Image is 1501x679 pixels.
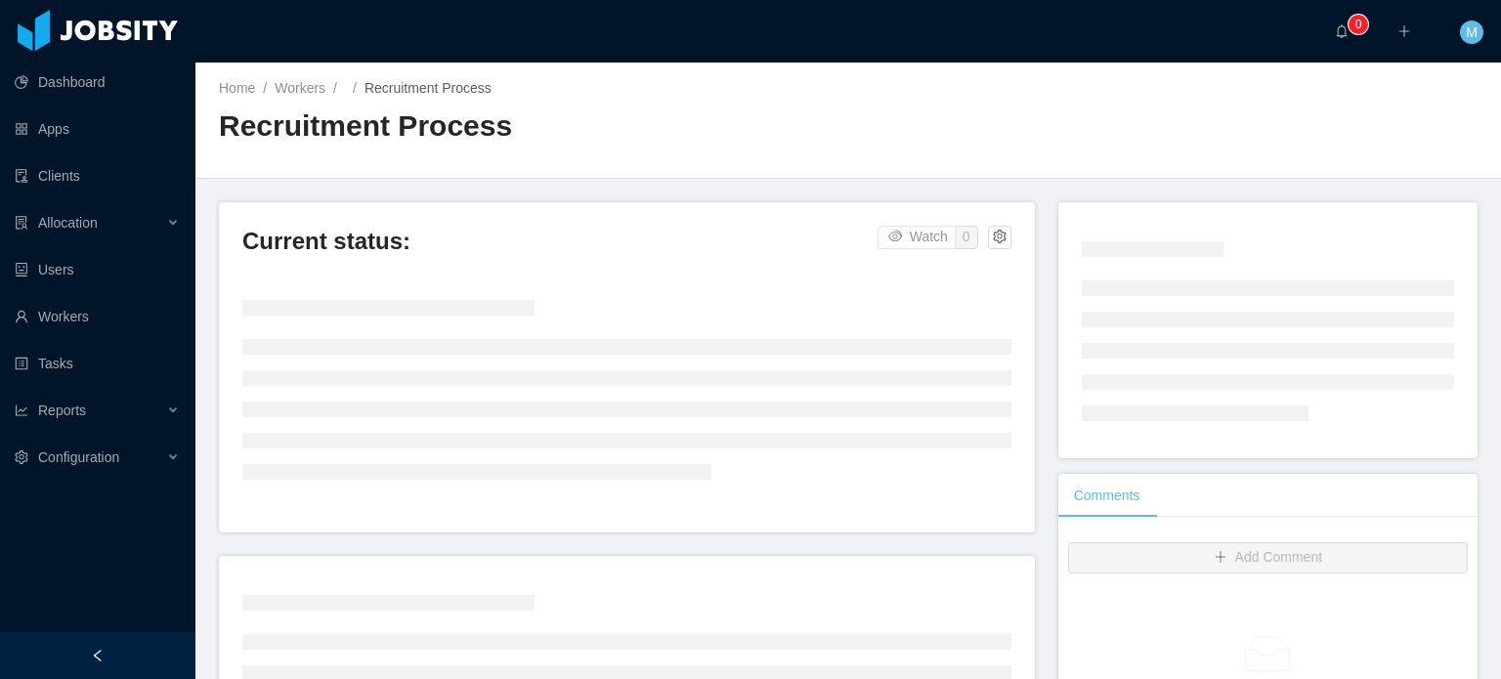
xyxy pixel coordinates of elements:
a: icon: userWorkers [15,297,180,336]
a: icon: pie-chartDashboard [15,63,180,102]
h2: Recruitment Process [219,106,848,147]
i: icon: solution [15,216,28,230]
i: icon: line-chart [15,403,28,417]
span: / [333,80,337,96]
button: icon: setting [988,226,1011,249]
span: M [1466,21,1478,44]
button: 0 [955,226,978,249]
span: Allocation [38,215,98,231]
button: icon: plusAdd Comment [1068,542,1468,573]
div: Comments [1058,474,1156,518]
a: icon: auditClients [15,156,180,195]
span: / [353,80,357,96]
a: Home [219,80,255,96]
a: icon: appstoreApps [15,109,180,149]
a: icon: robotUsers [15,250,180,289]
span: Recruitment Process [365,80,492,96]
h3: Current status: [242,226,878,257]
i: icon: bell [1335,24,1349,38]
span: Reports [38,403,86,418]
a: icon: profileTasks [15,344,180,383]
sup: 0 [1349,15,1368,34]
span: Configuration [38,449,119,465]
i: icon: plus [1397,24,1411,38]
span: / [263,80,267,96]
a: Workers [275,80,325,96]
i: icon: setting [15,450,28,464]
